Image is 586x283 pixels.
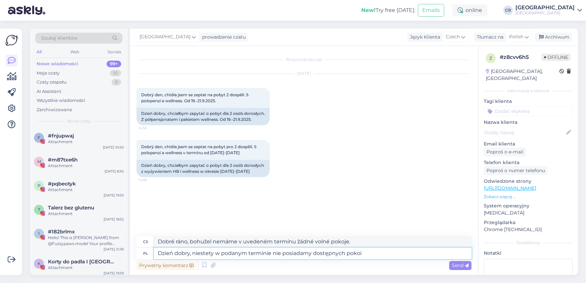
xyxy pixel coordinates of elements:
[361,6,415,14] div: Try free [DATE]:
[141,92,249,103] span: Dobrý den, chtěla jsem se zeptat na pobyt 2 dospělí. S polopenzí a wellness. Od 19.-21.9.2025.
[484,240,573,246] div: Dodatkowy
[484,141,573,147] p: Email klienta
[541,54,571,61] span: Offline
[5,34,18,47] img: Askly Logo
[515,5,575,10] div: [GEOGRAPHIC_DATA]
[37,159,41,164] span: m
[104,217,124,222] div: [DATE] 18:52
[361,7,376,13] b: New!
[107,61,121,67] div: 99+
[139,177,163,182] span: 14:56
[38,183,41,188] span: p
[41,35,78,42] span: Szukaj klientów
[37,107,72,113] div: Zarchiwizowane
[484,219,573,226] p: Przeglądarka
[484,194,573,200] p: Zobacz więcej ...
[143,248,148,259] div: pl
[48,187,124,193] div: Attachment
[38,207,40,212] span: T
[38,231,40,236] span: 1
[137,108,270,125] div: Dzień dobry, chciałbym zapytać o pobyt dla 2 osób dorosłych. Z półpensjonatem i pakietem wellness...
[484,185,536,191] a: [URL][DOMAIN_NAME]
[137,160,270,177] div: Dzień dobry, chciałbym zapytać o pobyt dla 2 osób dorosłych z wyżywieniem HB i wellness w okresie...
[38,135,40,140] span: f
[37,88,61,95] div: AI Assistant
[484,202,573,209] p: System operacyjny
[48,205,94,211] span: Talerz bez glutenu
[154,248,471,259] textarea: Dzień dobry, niestety w podanym terminie nie posiadamy dostępnych pokoi
[48,211,124,217] div: Attachment
[407,34,440,41] div: Język Klienta
[509,33,523,41] span: Polish
[446,33,460,41] span: Czech
[143,236,148,247] div: cs
[141,144,257,155] span: Dobrý den, chtěla jsem se zeptat na pobyt pro 2 dospělí. S polopenzí a wellness v termínu od [DAT...
[105,169,124,174] div: [DATE] 8:30
[110,70,121,77] div: 10
[484,88,573,94] div: Informacje o kliencie
[484,98,573,105] p: Tagi klienta
[484,178,573,185] p: Odwiedzone strony
[484,129,565,136] input: Dodaj nazwę
[103,145,124,150] div: [DATE] 10:50
[474,34,503,41] div: Tłumacz na
[535,33,572,42] div: Archiwum
[137,261,196,270] div: Prywatny komentarz
[37,97,85,104] div: Wszystkie wiadomości
[503,6,513,15] div: CR
[500,53,541,61] div: # z8cvv6h5
[484,106,573,116] input: Dodać etykietę
[104,271,124,276] div: [DATE] 19:59
[140,33,190,41] span: [GEOGRAPHIC_DATA]
[139,126,163,131] span: 14:54
[37,79,67,86] div: Czaty zespołu
[48,163,124,169] div: Attachment
[154,236,471,247] textarea: Dobré ráno, bohužel nemáme v uvedeném termínu žádné volné pokoje.
[37,61,78,67] div: Nowe wiadomości
[515,5,582,16] a: [GEOGRAPHIC_DATA][GEOGRAPHIC_DATA]
[48,229,75,235] span: #182brlmx
[106,48,123,56] div: Socials
[69,48,81,56] div: Web
[48,259,117,265] span: Korty do padla I Szczecin
[452,4,487,16] div: online
[484,226,573,233] p: Chrome [TECHNICAL_ID]
[48,235,124,247] div: Hello! This is [PERSON_NAME] from @Fuzzypaws.model Your profile caught our eye We are a world Fam...
[104,247,124,252] div: [DATE] 21:36
[112,79,121,86] div: 0
[515,10,575,16] div: [GEOGRAPHIC_DATA]
[48,133,74,139] span: #fnjupwaj
[38,261,41,266] span: K
[486,68,559,82] div: [GEOGRAPHIC_DATA], [GEOGRAPHIC_DATA]
[35,48,43,56] div: All
[484,119,573,126] p: Nazwa klienta
[489,56,492,61] span: z
[137,57,471,63] div: Rozpoczął się czat
[37,70,60,77] div: Moje czaty
[104,193,124,198] div: [DATE] 19:55
[48,265,124,271] div: Attachment
[48,139,124,145] div: Attachment
[452,262,469,268] span: Send
[137,71,471,77] div: [DATE]
[484,250,573,257] p: Notatki
[48,157,78,163] span: #m87txe6h
[484,159,573,166] p: Telefon klienta
[48,181,76,187] span: #pqbeotyk
[418,4,444,17] button: Emails
[484,166,548,175] div: Poproś o numer telefonu
[484,209,573,216] p: [MEDICAL_DATA]
[199,34,246,41] div: prowadzenie czatu
[484,147,526,156] div: Poproś o e-mail
[67,118,91,124] span: Nowe czaty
